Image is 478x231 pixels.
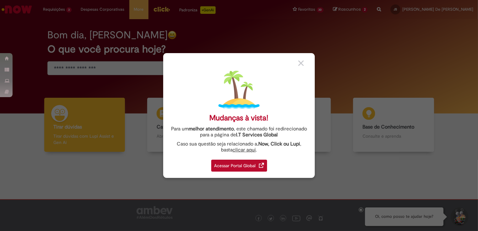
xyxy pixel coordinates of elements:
div: Mudanças à vista! [210,113,269,123]
img: island.png [218,69,260,110]
div: Caso sua questão seja relacionado a , basta . [168,141,310,153]
div: Para um , este chamado foi redirecionado para a página de [168,126,310,138]
strong: melhor atendimento [189,126,234,132]
a: Acessar Portal Global [211,156,267,172]
div: Acessar Portal Global [211,160,267,172]
a: I.T Services Global [236,128,278,138]
img: close_button_grey.png [298,60,304,66]
a: clicar aqui [233,143,256,153]
strong: .Now, Click ou Lupi [257,141,300,147]
img: redirect_link.png [259,163,264,168]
